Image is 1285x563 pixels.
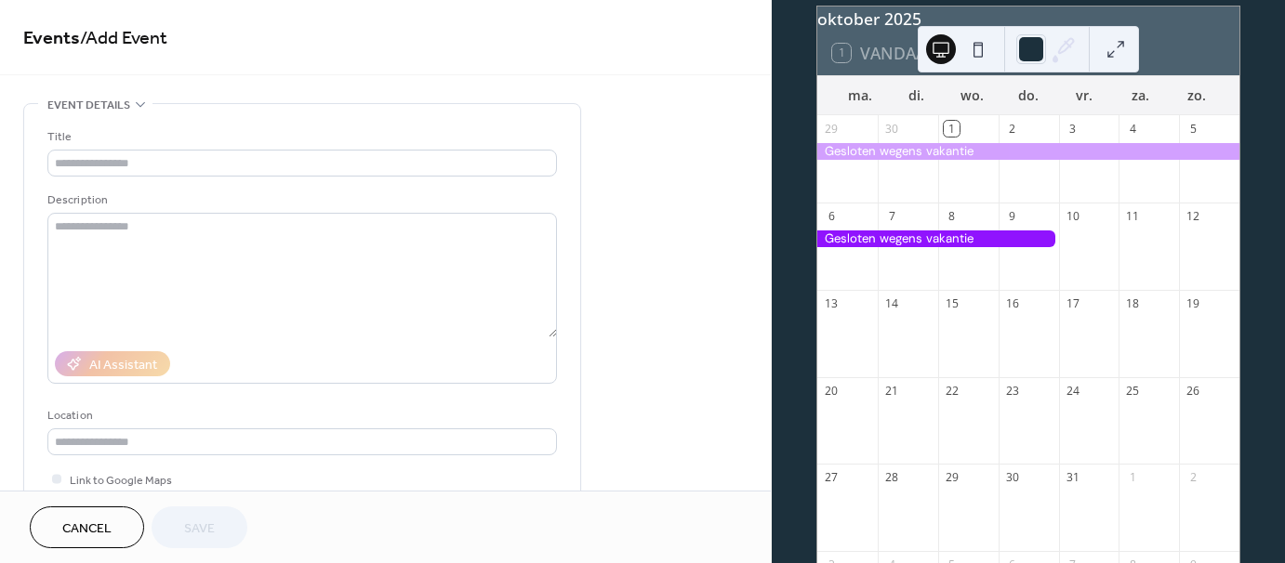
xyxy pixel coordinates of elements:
[23,20,80,57] a: Events
[47,190,553,210] div: Description
[47,96,130,115] span: Event details
[1125,383,1141,399] div: 25
[1004,383,1020,399] div: 23
[1112,76,1168,114] div: za.
[1169,76,1225,114] div: zo.
[1004,121,1020,137] div: 2
[888,76,944,114] div: di.
[1056,76,1112,114] div: vr.
[1125,295,1141,311] div: 18
[1186,295,1201,311] div: 19
[884,383,900,399] div: 21
[1125,121,1141,137] div: 4
[1125,470,1141,486] div: 1
[824,470,840,486] div: 27
[1186,121,1201,137] div: 5
[884,208,900,224] div: 7
[1065,208,1080,224] div: 10
[1065,470,1080,486] div: 31
[832,76,888,114] div: ma.
[62,519,112,539] span: Cancel
[30,506,144,548] button: Cancel
[1065,121,1080,137] div: 3
[944,383,960,399] div: 22
[884,295,900,311] div: 14
[944,208,960,224] div: 8
[944,121,960,137] div: 1
[1004,208,1020,224] div: 9
[80,20,167,57] span: / Add Event
[817,143,1239,160] div: Gesloten wegens vakantie
[824,121,840,137] div: 29
[945,76,1000,114] div: wo.
[47,406,553,426] div: Location
[1125,208,1141,224] div: 11
[824,383,840,399] div: 20
[70,471,172,491] span: Link to Google Maps
[1065,383,1080,399] div: 24
[817,230,1058,247] div: Gesloten wegens vakantie
[817,7,1239,31] div: oktober 2025
[824,295,840,311] div: 13
[1004,470,1020,486] div: 30
[1065,295,1080,311] div: 17
[1000,76,1056,114] div: do.
[1186,383,1201,399] div: 26
[884,121,900,137] div: 30
[824,208,840,224] div: 6
[944,295,960,311] div: 15
[884,470,900,486] div: 28
[1004,295,1020,311] div: 16
[47,127,553,147] div: Title
[1186,470,1201,486] div: 2
[1186,208,1201,224] div: 12
[944,470,960,486] div: 29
